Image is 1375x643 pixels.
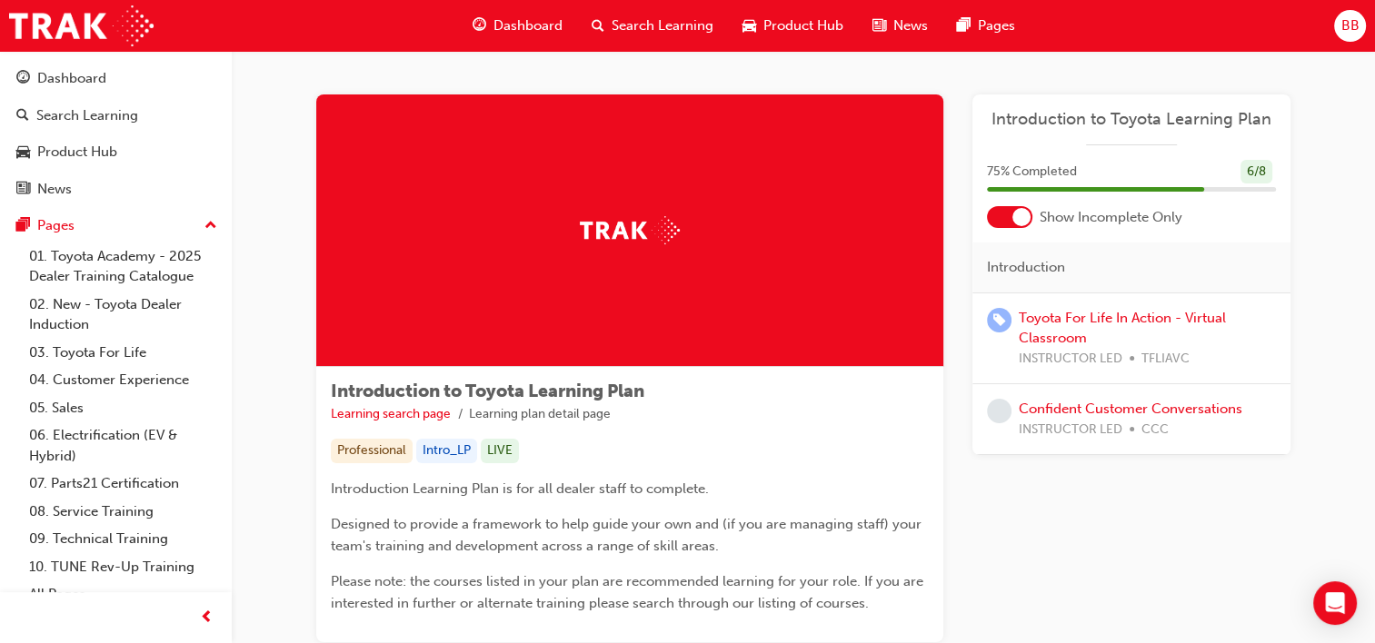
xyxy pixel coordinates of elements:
a: Dashboard [7,62,224,95]
button: Pages [7,209,224,242]
div: News [37,179,72,200]
span: Search Learning [612,15,713,36]
span: Designed to provide a framework to help guide your own and (if you are managing staff) your team'... [331,516,925,554]
span: guage-icon [16,71,30,87]
a: 07. Parts21 Certification [22,470,224,498]
span: INSTRUCTOR LED [1019,420,1122,440]
a: 09. Technical Training [22,525,224,553]
a: 06. Electrification (EV & Hybrid) [22,421,224,470]
a: pages-iconPages [942,7,1030,45]
span: car-icon [16,144,30,161]
span: news-icon [16,182,30,198]
a: Learning search page [331,406,451,421]
span: Introduction [987,257,1065,278]
span: Please note: the courses listed in your plan are recommended learning for your role. If you are i... [331,573,927,611]
a: search-iconSearch Learning [577,7,728,45]
div: LIVE [481,439,519,463]
div: 6 / 8 [1240,160,1272,184]
a: 04. Customer Experience [22,366,224,394]
span: prev-icon [200,607,214,629]
span: Introduction Learning Plan is for all dealer staff to complete. [331,480,709,497]
a: Product Hub [7,135,224,169]
span: pages-icon [957,15,971,37]
span: car-icon [742,15,756,37]
a: guage-iconDashboard [458,7,577,45]
div: Professional [331,439,413,463]
div: Product Hub [37,142,117,163]
a: 10. TUNE Rev-Up Training [22,553,224,581]
div: Pages [37,215,75,236]
a: Confident Customer Conversations [1019,401,1242,417]
div: Search Learning [36,105,138,126]
span: CCC [1141,420,1169,440]
span: Product Hub [763,15,843,36]
a: news-iconNews [858,7,942,45]
span: Introduction to Toyota Learning Plan [331,381,644,401]
li: Learning plan detail page [469,404,611,425]
a: 03. Toyota For Life [22,339,224,367]
span: up-icon [204,214,217,238]
button: BB [1334,10,1366,42]
span: Dashboard [493,15,563,36]
span: search-icon [16,108,29,124]
a: 08. Service Training [22,498,224,526]
span: Pages [978,15,1015,36]
span: News [893,15,928,36]
div: Open Intercom Messenger [1313,581,1357,625]
span: learningRecordVerb_NONE-icon [987,399,1011,423]
img: Trak [9,5,154,46]
span: guage-icon [473,15,486,37]
a: car-iconProduct Hub [728,7,858,45]
span: BB [1340,15,1359,36]
a: Toyota For Life In Action - Virtual Classroom [1019,310,1226,347]
div: Dashboard [37,68,106,89]
div: Intro_LP [416,439,477,463]
a: 05. Sales [22,394,224,422]
button: DashboardSearch LearningProduct HubNews [7,58,224,209]
span: search-icon [592,15,604,37]
span: INSTRUCTOR LED [1019,349,1122,370]
span: Show Incomplete Only [1040,207,1182,228]
span: 75 % Completed [987,162,1077,183]
img: Trak [580,216,680,244]
a: News [7,173,224,206]
a: Search Learning [7,99,224,133]
a: 01. Toyota Academy - 2025 Dealer Training Catalogue [22,242,224,291]
span: pages-icon [16,218,30,234]
span: learningRecordVerb_ENROLL-icon [987,308,1011,332]
span: news-icon [872,15,886,37]
a: All Pages [22,580,224,608]
span: TFLIAVC [1141,349,1190,370]
a: 02. New - Toyota Dealer Induction [22,291,224,339]
a: Introduction to Toyota Learning Plan [987,109,1276,130]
